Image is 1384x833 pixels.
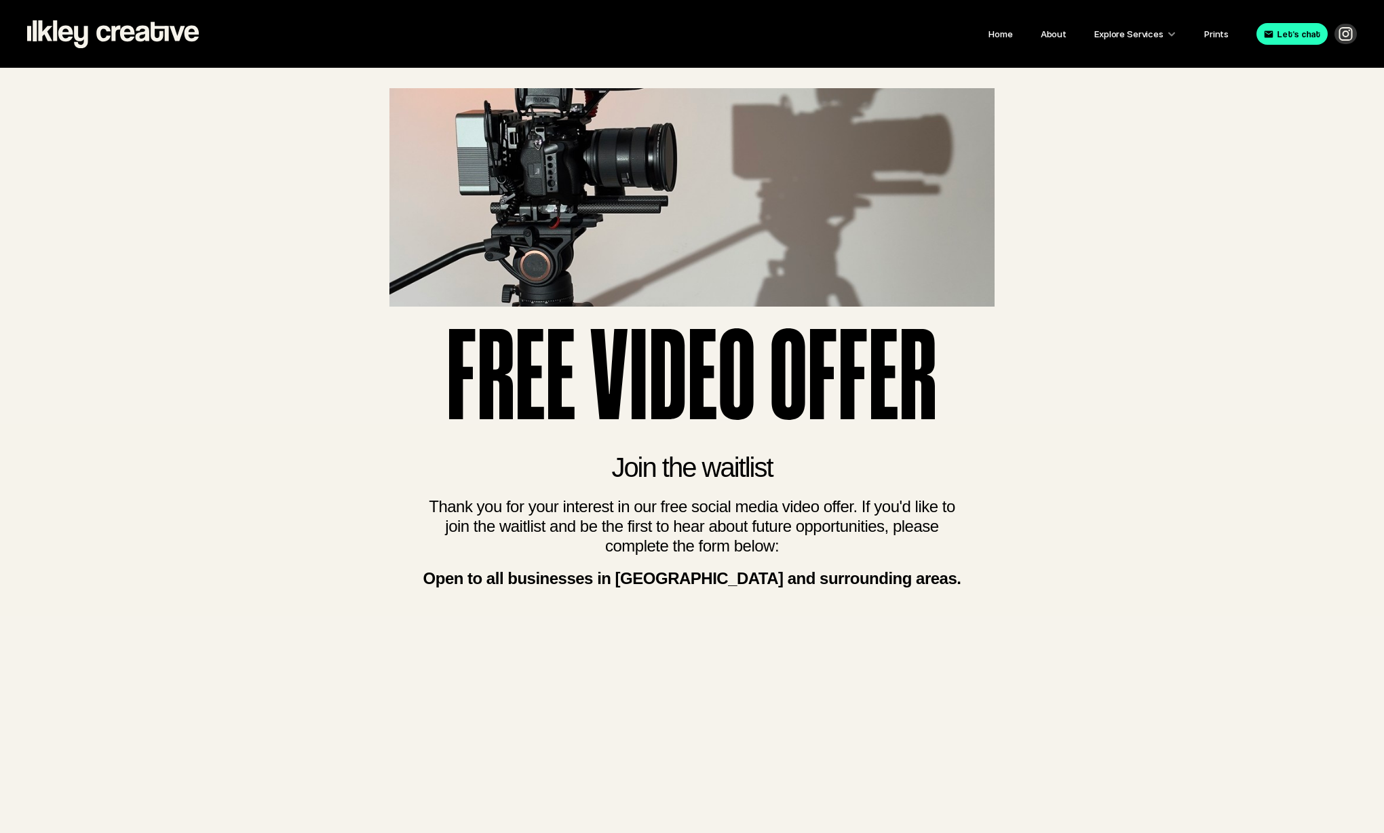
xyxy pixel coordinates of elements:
[421,497,963,556] h2: Thank you for your interest in our free social media video offer. If you'd like to join the waitl...
[423,569,961,587] strong: Open to all businesses in [GEOGRAPHIC_DATA] and surrounding areas.
[1094,25,1164,43] p: Explore Services
[447,322,938,417] h1: Free video offer
[988,28,1012,39] a: Home
[1277,25,1321,43] p: Let's chat
[1256,23,1328,45] a: Let's chat
[1204,28,1229,39] a: Prints
[1041,28,1066,39] a: About
[421,451,963,484] h2: Join the waitlist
